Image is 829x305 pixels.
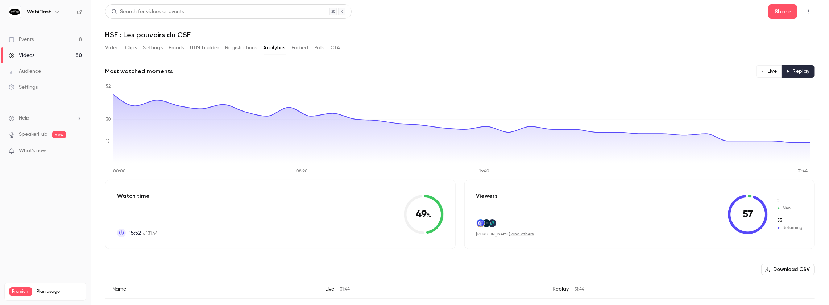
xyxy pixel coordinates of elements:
button: UTM builder [190,42,219,54]
img: inetum.com [488,219,496,227]
tspan: 52 [106,84,111,89]
img: WebiFlash [9,6,21,18]
div: Live [318,280,545,299]
tspan: 31:44 [798,170,808,174]
button: Registrations [225,42,257,54]
button: Share [768,4,797,19]
span: Help [19,114,29,122]
li: help-dropdown-opener [9,114,82,122]
button: Clips [125,42,137,54]
tspan: 30 [106,117,111,122]
tspan: 15 [106,139,110,144]
button: Emails [169,42,184,54]
button: Embed [291,42,308,54]
div: Audience [9,68,41,75]
p: Viewers [476,192,498,200]
a: SpeakerHub [19,131,47,138]
img: artois.cci.fr [477,219,485,227]
span: What's new [19,147,46,155]
span: 31:44 [575,287,584,292]
div: Settings [9,84,38,91]
button: Live [756,65,782,78]
div: Replay [545,280,815,299]
img: akkodis.com [482,219,490,227]
div: Videos [9,52,34,59]
h2: Most watched moments [105,67,173,76]
span: New [776,205,803,212]
span: Plan usage [37,289,82,294]
button: Video [105,42,119,54]
span: new [52,131,66,138]
span: New [776,198,803,204]
span: [PERSON_NAME] [476,231,511,237]
button: CTA [331,42,340,54]
div: , [476,231,534,237]
tspan: 16:40 [479,170,489,174]
button: Analytics [263,42,286,54]
h6: WebiFlash [27,8,51,16]
iframe: Noticeable Trigger [73,148,82,154]
h1: HSE : Les pouvoirs du CSE [105,30,815,39]
span: Premium [9,287,32,296]
div: Events [9,36,34,43]
p: Watch time [117,192,158,200]
span: 31:44 [340,287,350,292]
tspan: 08:20 [296,170,308,174]
a: and others [512,232,534,237]
button: Top Bar Actions [803,6,815,17]
button: Download CSV [761,264,815,275]
span: Returning [776,225,803,231]
button: Settings [143,42,163,54]
div: Name [105,280,318,299]
button: Polls [314,42,325,54]
div: Search for videos or events [111,8,184,16]
span: Returning [776,217,803,224]
span: 15:52 [129,229,141,237]
tspan: 00:00 [113,170,126,174]
p: of 31:44 [129,229,158,237]
button: Replay [782,65,815,78]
